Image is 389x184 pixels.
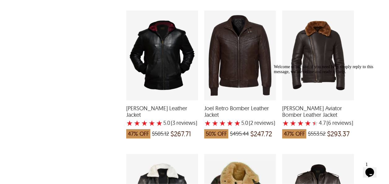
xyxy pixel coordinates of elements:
a: Bryan Biker Leather Jacket with a 5 Star Rating 3 Product Review which was at a price of $505.12,... [126,96,198,142]
span: $505.12 [152,131,169,137]
iframe: chat widget [271,62,383,156]
span: ) [249,120,275,126]
iframe: chat widget [363,159,383,178]
span: $495.44 [230,131,249,137]
label: 1 rating [126,120,133,126]
label: 5.0 [241,120,248,126]
label: 3 rating [141,120,148,126]
label: 5.0 [163,120,170,126]
span: Welcome to our site, if you need help simply reply to this message, we are online and ready to help. [2,2,102,12]
label: 2 rating [212,120,218,126]
label: 3 rating [219,120,226,126]
span: 47% OFF [126,129,150,138]
span: ) [171,120,197,126]
label: 4 rating [227,120,233,126]
span: Bryan Biker Leather Jacket [126,105,198,118]
label: 5 rating [234,120,241,126]
span: (3 [171,120,175,126]
label: 1 rating [204,120,211,126]
span: (2 [249,120,253,126]
label: 5 rating [156,120,163,126]
label: 2 rating [134,120,140,126]
span: reviews [175,120,196,126]
span: 50% OFF [204,129,228,138]
span: Joel Retro Bomber Leather Jacket [204,105,276,118]
a: Joel Retro Bomber Leather Jacket with a 5 Star Rating 2 Product Review which was at a price of $4... [204,96,276,142]
span: $247.72 [250,131,272,137]
div: Welcome to our site, if you need help simply reply to this message, we are online and ready to help. [2,2,114,12]
span: $267.71 [171,131,191,137]
span: reviews [253,120,274,126]
label: 4 rating [149,120,155,126]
